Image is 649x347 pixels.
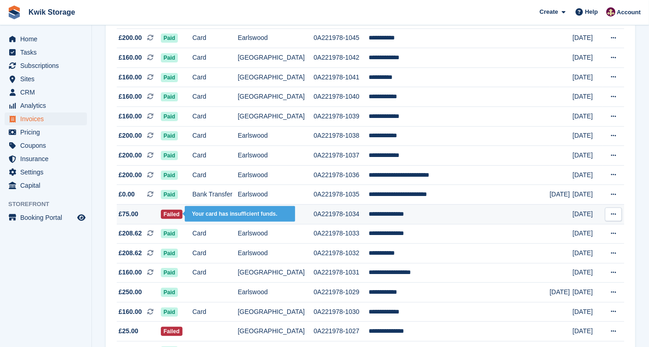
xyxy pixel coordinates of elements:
td: [DATE] [573,28,603,48]
td: [DATE] [573,165,603,185]
td: 0A221978-1035 [313,185,368,205]
td: 0A221978-1031 [313,263,368,283]
td: Card [193,244,238,263]
img: stora-icon-8386f47178a22dfd0bd8f6a31ec36ba5ce8667c1dd55bd0f319d3a0aa187defe.svg [7,6,21,19]
td: [DATE] [550,283,573,302]
td: Earlswood [238,224,313,244]
span: Failed [161,210,182,219]
td: 0A221978-1038 [313,126,368,146]
span: £160.00 [119,112,142,121]
a: Kwik Storage [25,5,79,20]
td: 0A221978-1034 [313,204,368,224]
a: menu [5,126,87,139]
a: menu [5,211,87,224]
td: Earlswood [238,244,313,263]
span: Help [585,7,598,17]
span: Paid [161,53,178,62]
td: [DATE] [550,185,573,205]
span: Invoices [20,112,75,125]
td: Card [193,48,238,68]
td: [DATE] [573,204,603,224]
span: Analytics [20,99,75,112]
span: Paid [161,308,178,317]
td: [DATE] [573,224,603,244]
span: Paid [161,268,178,277]
span: £160.00 [119,307,142,317]
td: 0A221978-1041 [313,67,368,87]
span: £160.00 [119,53,142,62]
span: Paid [161,34,178,43]
td: Bank Transfer [193,185,238,205]
img: ellie tragonette [606,7,615,17]
td: [GEOGRAPHIC_DATA] [238,322,313,341]
td: 0A221978-1032 [313,244,368,263]
span: £208.62 [119,248,142,258]
span: Paid [161,229,178,238]
span: £75.00 [119,209,138,219]
span: Coupons [20,139,75,152]
span: £200.00 [119,151,142,160]
td: Earlswood [238,165,313,185]
td: [DATE] [573,302,603,322]
span: Paid [161,171,178,180]
td: Card [193,67,238,87]
td: [DATE] [573,67,603,87]
span: Capital [20,179,75,192]
span: Home [20,33,75,45]
span: £208.62 [119,229,142,238]
a: menu [5,86,87,99]
td: [GEOGRAPHIC_DATA] [238,302,313,322]
span: Paid [161,131,178,140]
span: Failed [161,327,182,336]
span: £160.00 [119,268,142,277]
span: Paid [161,92,178,101]
span: £250.00 [119,287,142,297]
td: 0A221978-1027 [313,322,368,341]
a: menu [5,152,87,165]
td: 0A221978-1045 [313,28,368,48]
a: menu [5,73,87,85]
td: [DATE] [573,126,603,146]
span: Pricing [20,126,75,139]
span: Storefront [8,200,91,209]
td: 0A221978-1042 [313,48,368,68]
td: 0A221978-1030 [313,302,368,322]
span: Paid [161,151,178,160]
td: [DATE] [573,244,603,263]
span: Booking Portal [20,211,75,224]
span: £200.00 [119,33,142,43]
td: [DATE] [573,146,603,166]
span: Tasks [20,46,75,59]
td: Earlswood [238,28,313,48]
a: menu [5,166,87,179]
a: menu [5,99,87,112]
a: menu [5,59,87,72]
span: £160.00 [119,92,142,101]
td: Earlswood [238,283,313,302]
span: Paid [161,112,178,121]
td: Card [193,302,238,322]
td: Card [193,224,238,244]
span: £160.00 [119,73,142,82]
a: menu [5,139,87,152]
span: Paid [161,288,178,297]
td: 0A221978-1033 [313,224,368,244]
td: Card [193,263,238,283]
span: Sites [20,73,75,85]
a: Preview store [76,212,87,223]
td: [DATE] [573,263,603,283]
td: [DATE] [573,48,603,68]
span: Create [540,7,558,17]
td: 0A221978-1037 [313,146,368,166]
td: [GEOGRAPHIC_DATA] [238,263,313,283]
td: Card [193,106,238,126]
td: Card [193,126,238,146]
span: £200.00 [119,131,142,140]
span: £25.00 [119,326,138,336]
a: menu [5,46,87,59]
td: [GEOGRAPHIC_DATA] [238,67,313,87]
td: [DATE] [573,87,603,107]
td: [DATE] [573,283,603,302]
td: Card [193,87,238,107]
span: CRM [20,86,75,99]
